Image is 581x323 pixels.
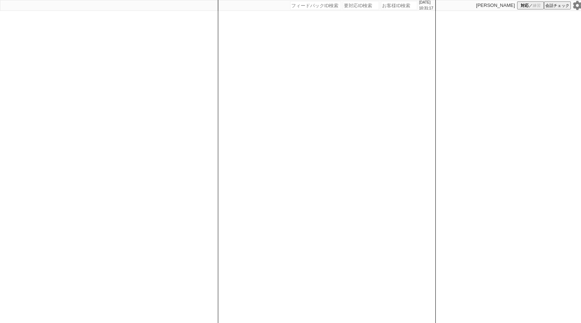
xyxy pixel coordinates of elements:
input: 要対応ID検索 [343,1,379,10]
input: お客様ID検索 [381,1,417,10]
p: 10:31:17 [419,5,433,11]
span: 会話チェック [545,3,569,8]
span: 対応 [521,3,529,8]
p: [PERSON_NAME] [476,3,515,8]
input: フィードバックID検索 [290,1,341,10]
button: 会話チェック [544,1,571,9]
span: 練習 [533,3,541,8]
button: 対応／練習 [517,1,544,9]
